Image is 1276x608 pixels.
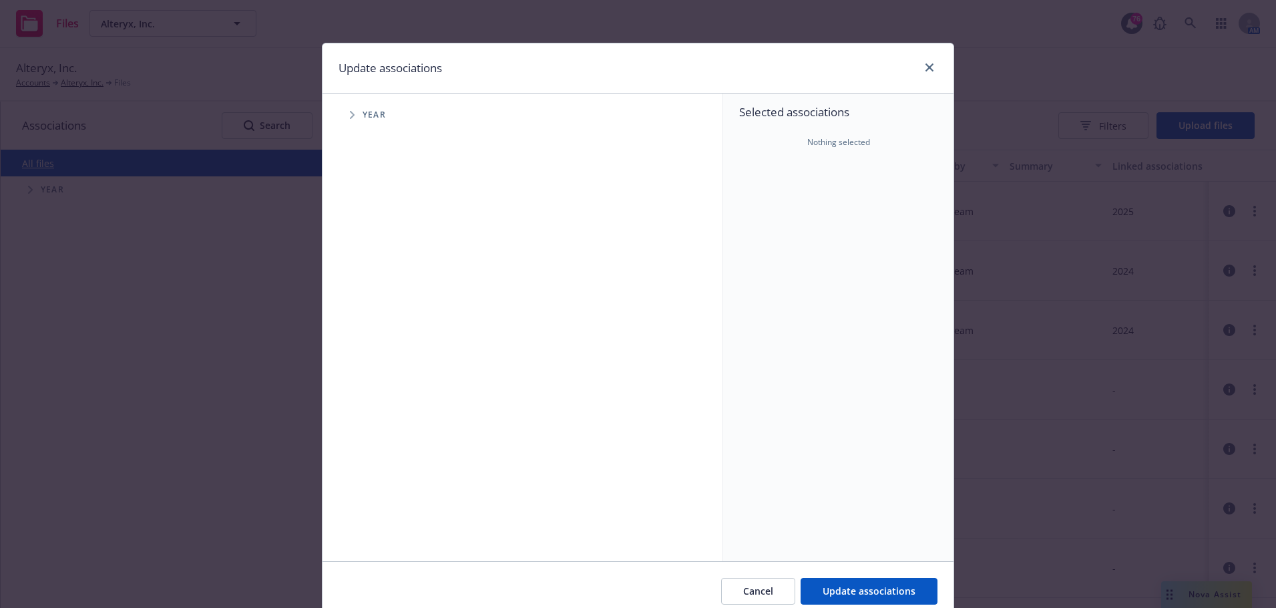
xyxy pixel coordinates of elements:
[801,578,937,605] button: Update associations
[721,578,795,605] button: Cancel
[921,59,937,75] a: close
[743,585,773,597] span: Cancel
[739,104,937,120] span: Selected associations
[807,136,870,148] span: Nothing selected
[323,102,722,128] div: Tree Example
[363,111,386,119] span: Year
[823,585,915,597] span: Update associations
[339,59,442,77] h1: Update associations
